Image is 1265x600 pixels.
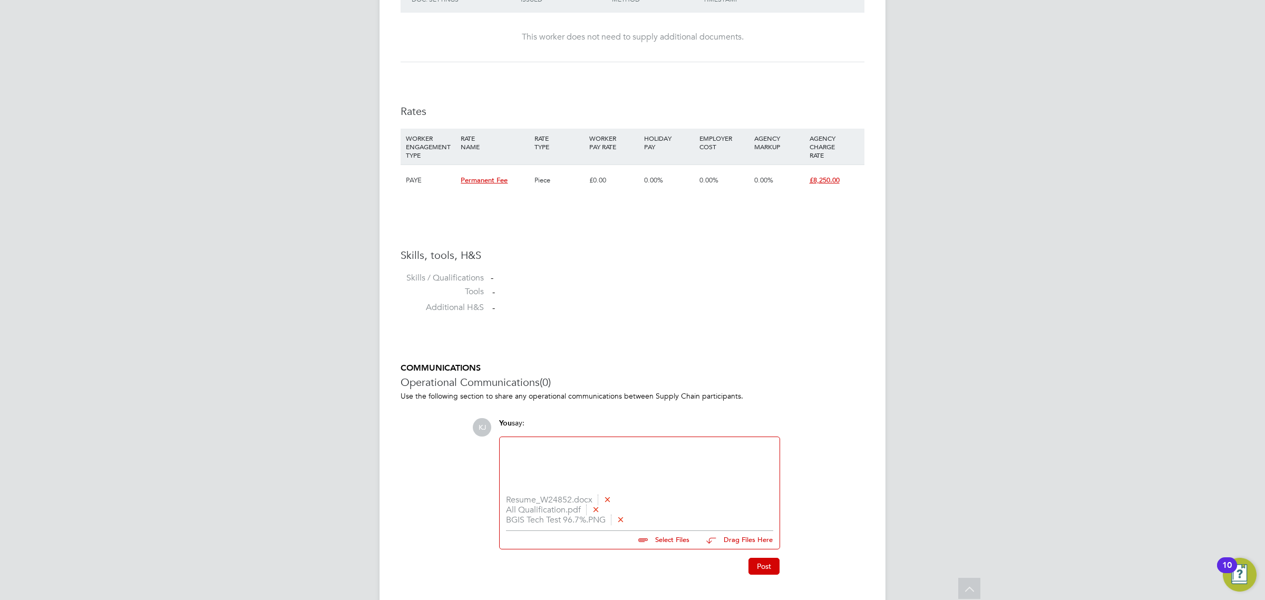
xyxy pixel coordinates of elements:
[532,165,587,196] div: Piece
[491,273,864,284] div: -
[401,363,864,374] h5: COMMUNICATIONS
[506,505,773,515] li: All Qualification.pdf
[499,419,512,428] span: You
[492,303,495,313] span: -
[748,558,780,575] button: Post
[458,129,531,156] div: RATE NAME
[506,495,773,505] li: Resume_W24852.docx
[506,515,773,525] li: BGIS Tech Test 96.7%.PNG
[401,391,864,401] p: Use the following section to share any operational communications between Supply Chain participants.
[411,32,854,43] div: This worker does not need to supply additional documents.
[810,176,840,185] span: £8,250.00
[587,165,641,196] div: £0.00
[532,129,587,156] div: RATE TYPE
[698,529,773,551] button: Drag Files Here
[401,286,484,297] label: Tools
[697,129,752,156] div: EMPLOYER COST
[540,375,551,389] span: (0)
[499,418,780,437] div: say:
[401,375,864,389] h3: Operational Communications
[401,273,484,284] label: Skills / Qualifications
[401,302,484,313] label: Additional H&S
[403,165,458,196] div: PAYE
[473,418,491,437] span: KJ
[1223,558,1257,592] button: Open Resource Center, 10 new notifications
[752,129,806,156] div: AGENCY MARKUP
[1222,565,1232,579] div: 10
[807,129,862,164] div: AGENCY CHARGE RATE
[461,176,508,185] span: Permanent Fee
[699,176,718,185] span: 0.00%
[401,248,864,262] h3: Skills, tools, H&S
[644,176,663,185] span: 0.00%
[587,129,641,156] div: WORKER PAY RATE
[401,104,864,118] h3: Rates
[641,129,696,156] div: HOLIDAY PAY
[492,287,495,297] span: -
[403,129,458,164] div: WORKER ENGAGEMENT TYPE
[754,176,773,185] span: 0.00%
